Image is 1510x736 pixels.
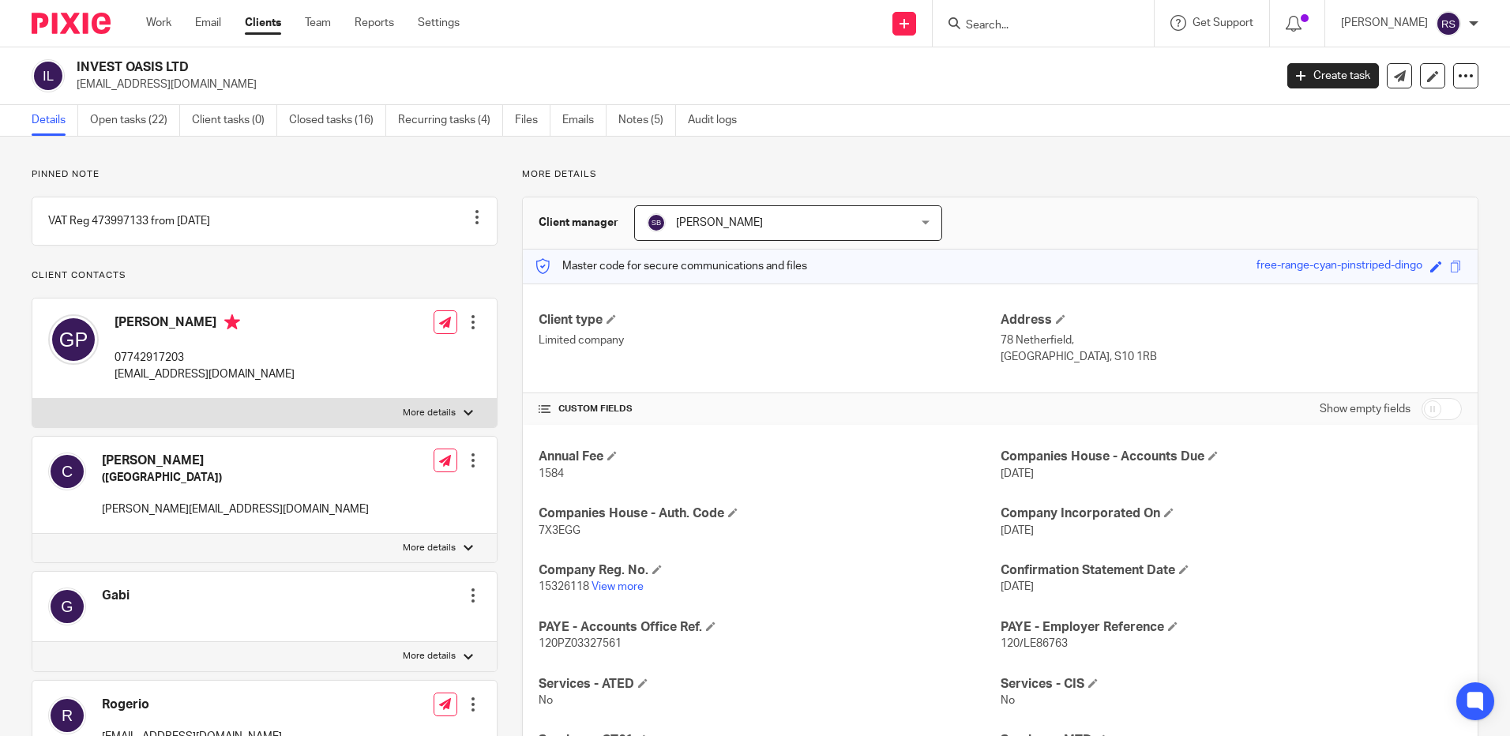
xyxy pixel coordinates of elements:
[539,449,1000,465] h4: Annual Fee
[192,105,277,136] a: Client tasks (0)
[77,77,1264,92] p: [EMAIL_ADDRESS][DOMAIN_NAME]
[515,105,550,136] a: Files
[539,695,553,706] span: No
[403,650,456,663] p: More details
[1256,257,1422,276] div: free-range-cyan-pinstriped-dingo
[245,15,281,31] a: Clients
[1001,581,1034,592] span: [DATE]
[289,105,386,136] a: Closed tasks (16)
[115,366,295,382] p: [EMAIL_ADDRESS][DOMAIN_NAME]
[1001,349,1462,365] p: [GEOGRAPHIC_DATA], S10 1RB
[1001,449,1462,465] h4: Companies House - Accounts Due
[539,638,622,649] span: 120PZ03327561
[48,452,86,490] img: svg%3E
[676,217,763,228] span: [PERSON_NAME]
[305,15,331,31] a: Team
[32,105,78,136] a: Details
[539,332,1000,348] p: Limited company
[403,542,456,554] p: More details
[48,588,86,625] img: svg%3E
[539,619,1000,636] h4: PAYE - Accounts Office Ref.
[1001,312,1462,329] h4: Address
[535,258,807,274] p: Master code for secure communications and files
[48,697,86,734] img: svg%3E
[618,105,676,136] a: Notes (5)
[1001,505,1462,522] h4: Company Incorporated On
[146,15,171,31] a: Work
[102,588,130,604] h4: Gabi
[77,59,1026,76] h2: INVEST OASIS LTD
[418,15,460,31] a: Settings
[539,403,1000,415] h4: CUSTOM FIELDS
[102,452,369,469] h4: [PERSON_NAME]
[539,505,1000,522] h4: Companies House - Auth. Code
[539,581,589,592] span: 15326118
[102,470,369,486] h5: ([GEOGRAPHIC_DATA])
[539,525,580,536] span: 7X3EGG
[522,168,1478,181] p: More details
[1341,15,1428,31] p: [PERSON_NAME]
[32,13,111,34] img: Pixie
[115,314,295,334] h4: [PERSON_NAME]
[539,676,1000,693] h4: Services - ATED
[539,215,618,231] h3: Client manager
[1001,619,1462,636] h4: PAYE - Employer Reference
[398,105,503,136] a: Recurring tasks (4)
[1320,401,1410,417] label: Show empty fields
[539,468,564,479] span: 1584
[1287,63,1379,88] a: Create task
[1001,695,1015,706] span: No
[102,697,282,713] h4: Rogerio
[1001,332,1462,348] p: 78 Netherfield,
[403,407,456,419] p: More details
[964,19,1106,33] input: Search
[32,269,498,282] p: Client contacts
[102,501,369,517] p: [PERSON_NAME][EMAIL_ADDRESS][DOMAIN_NAME]
[1001,525,1034,536] span: [DATE]
[647,213,666,232] img: svg%3E
[32,59,65,92] img: svg%3E
[1001,638,1068,649] span: 120/LE86763
[562,105,607,136] a: Emails
[115,350,295,366] p: 07742917203
[1193,17,1253,28] span: Get Support
[48,314,99,365] img: svg%3E
[32,168,498,181] p: Pinned note
[1436,11,1461,36] img: svg%3E
[539,562,1000,579] h4: Company Reg. No.
[90,105,180,136] a: Open tasks (22)
[195,15,221,31] a: Email
[355,15,394,31] a: Reports
[688,105,749,136] a: Audit logs
[224,314,240,330] i: Primary
[1001,676,1462,693] h4: Services - CIS
[592,581,644,592] a: View more
[1001,562,1462,579] h4: Confirmation Statement Date
[1001,468,1034,479] span: [DATE]
[539,312,1000,329] h4: Client type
